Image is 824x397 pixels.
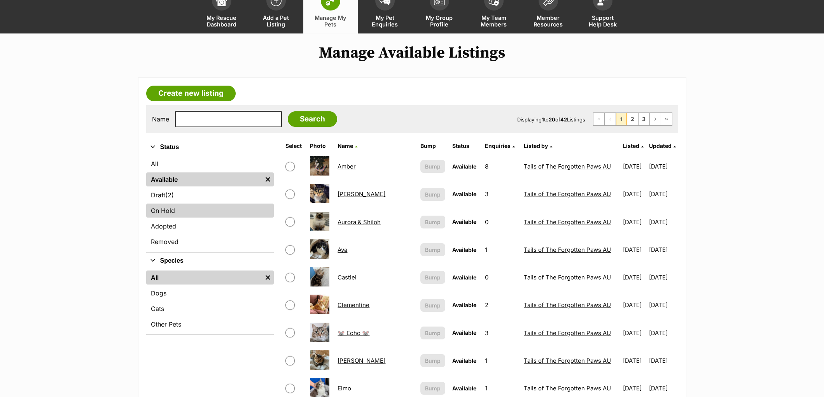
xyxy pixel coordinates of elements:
[649,142,676,149] a: Updated
[338,385,351,392] a: Elmo
[560,116,567,123] strong: 42
[524,163,611,170] a: Tails of The Forgotten Paws AU
[204,14,239,28] span: My Rescue Dashboard
[146,302,274,316] a: Cats
[425,162,441,170] span: Bump
[620,320,648,346] td: [DATE]
[620,347,648,374] td: [DATE]
[452,218,476,225] span: Available
[420,299,445,312] button: Bump
[452,246,476,253] span: Available
[165,190,174,200] span: (2)
[542,116,544,123] strong: 1
[288,111,337,127] input: Search
[620,236,648,263] td: [DATE]
[627,113,638,125] a: Page 2
[338,190,385,198] a: [PERSON_NAME]
[420,160,445,173] button: Bump
[338,329,369,337] a: 🐭 Echo 🐭
[524,246,611,253] a: Tails of The Forgotten Paws AU
[649,209,677,235] td: [DATE]
[313,14,348,28] span: Manage My Pets
[524,385,611,392] a: Tails of The Forgotten Paws AU
[338,357,385,364] a: [PERSON_NAME]
[146,157,274,171] a: All
[452,274,476,281] span: Available
[524,301,611,309] a: Tails of The Forgotten Paws AU
[425,246,441,254] span: Bump
[620,264,648,291] td: [DATE]
[524,142,548,149] span: Listed by
[146,155,274,252] div: Status
[146,256,274,266] button: Species
[146,172,262,186] a: Available
[262,172,274,186] a: Remove filter
[649,347,677,374] td: [DATE]
[524,329,611,337] a: Tails of The Forgotten Paws AU
[649,153,677,180] td: [DATE]
[517,116,585,123] span: Displaying to of Listings
[146,317,274,331] a: Other Pets
[152,116,169,123] label: Name
[420,327,445,339] button: Bump
[482,292,520,318] td: 2
[338,246,347,253] a: Ava
[425,301,441,309] span: Bump
[661,113,672,125] a: Last page
[623,142,644,149] a: Listed
[425,329,441,337] span: Bump
[524,142,552,149] a: Listed by
[425,384,441,392] span: Bump
[425,218,441,226] span: Bump
[420,382,445,395] button: Bump
[482,320,520,346] td: 3
[649,236,677,263] td: [DATE]
[367,14,402,28] span: My Pet Enquiries
[585,14,620,28] span: Support Help Desk
[425,357,441,365] span: Bump
[649,181,677,207] td: [DATE]
[485,142,511,149] span: translation missing: en.admin.listings.index.attributes.enquiries
[307,140,334,152] th: Photo
[524,357,611,364] a: Tails of The Forgotten Paws AU
[620,292,648,318] td: [DATE]
[616,113,627,125] span: Page 1
[452,357,476,364] span: Available
[338,163,356,170] a: Amber
[452,163,476,170] span: Available
[482,209,520,235] td: 0
[524,190,611,198] a: Tails of The Forgotten Paws AU
[338,301,369,309] a: Clementine
[262,271,274,285] a: Remove filter
[420,354,445,367] button: Bump
[338,274,357,281] a: Castiel
[282,140,306,152] th: Select
[146,86,236,101] a: Create new listing
[605,113,616,125] span: Previous page
[420,216,445,228] button: Bump
[146,269,274,334] div: Species
[620,209,648,235] td: [DATE]
[146,142,274,152] button: Status
[146,219,274,233] a: Adopted
[452,191,476,197] span: Available
[420,243,445,256] button: Bump
[476,14,511,28] span: My Team Members
[146,204,274,218] a: On Hold
[422,14,457,28] span: My Group Profile
[482,236,520,263] td: 1
[417,140,448,152] th: Bump
[420,271,445,284] button: Bump
[639,113,649,125] a: Page 3
[650,113,661,125] a: Next page
[452,385,476,392] span: Available
[482,347,520,374] td: 1
[452,329,476,336] span: Available
[482,153,520,180] td: 8
[482,181,520,207] td: 3
[146,188,274,202] a: Draft
[146,235,274,249] a: Removed
[649,320,677,346] td: [DATE]
[623,142,639,149] span: Listed
[593,112,672,126] nav: Pagination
